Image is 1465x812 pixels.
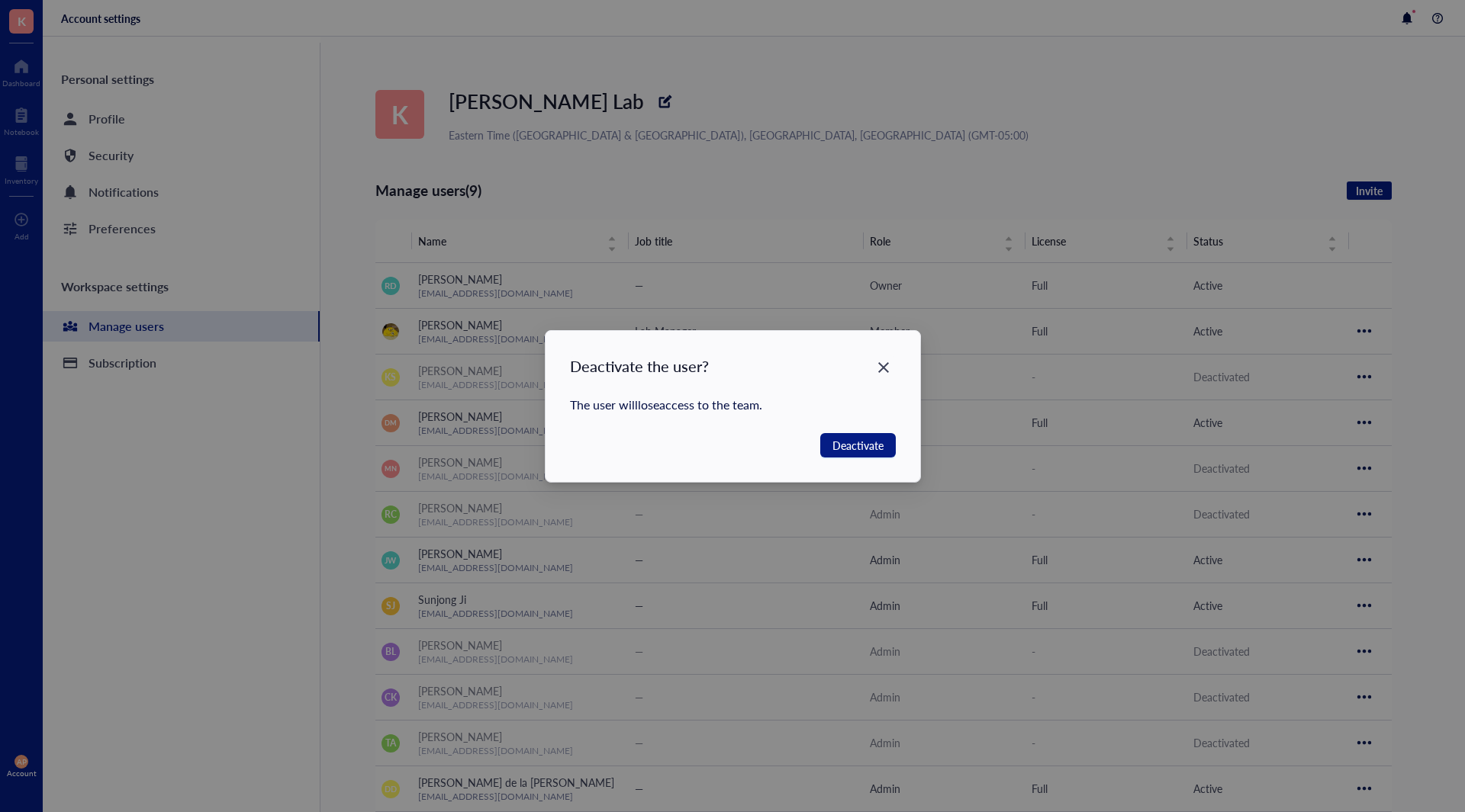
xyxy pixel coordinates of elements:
[871,358,895,377] span: Close
[570,355,709,377] div: Deactivate the user?
[570,395,896,415] div: The user will lose access to the team.
[871,355,895,380] button: Close
[832,437,883,454] span: Deactivate
[819,433,895,457] button: Deactivate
